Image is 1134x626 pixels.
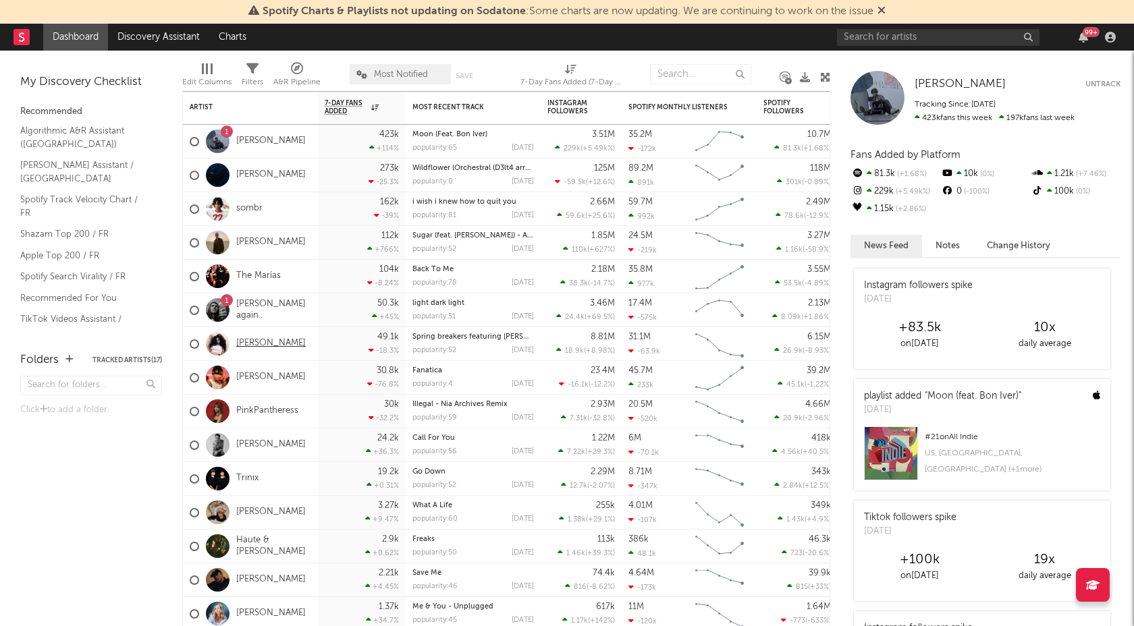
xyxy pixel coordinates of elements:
div: Spring breakers featuring kesha [412,333,534,341]
span: 59.6k [566,212,585,220]
div: 6.15M [807,333,831,341]
div: 89.2M [628,164,653,173]
div: 118M [810,164,831,173]
div: 3.51M [592,130,615,139]
div: Illegal - Nia Archives Remix [412,401,534,408]
span: [PERSON_NAME] [915,78,1006,90]
span: +69.5 % [587,314,613,321]
a: light dark light [412,300,464,307]
div: ( ) [555,177,615,186]
div: light dark light [412,300,534,307]
div: ( ) [774,346,831,355]
div: Edit Columns [182,57,232,96]
svg: Chart title [689,293,750,327]
div: Call For You [412,434,534,442]
div: 2.18M [591,265,615,274]
span: +627 % [589,246,613,254]
div: [DATE] [512,279,534,287]
a: Algorithmic A&R Assistant ([GEOGRAPHIC_DATA]) [20,123,148,151]
div: [DATE] [864,525,956,538]
button: Change History [973,235,1064,257]
div: ( ) [559,380,615,389]
div: 99 + [1083,27,1100,37]
div: 0 [940,183,1030,200]
span: : Some charts are now updating. We are continuing to work on the issue [263,6,873,17]
a: Fanatica [412,367,442,374]
a: [PERSON_NAME] [236,136,306,147]
div: [DATE] [864,293,973,306]
span: +12.5 % [805,482,829,490]
svg: Chart title [689,327,750,361]
div: 24.5M [628,231,653,240]
a: Moon (Feat. Bon Iver) [412,131,487,138]
a: [PERSON_NAME] [236,608,306,619]
div: on [DATE] [857,336,982,352]
div: popularity: 60 [412,515,458,523]
div: 343k [811,467,831,476]
div: popularity: 78 [412,279,457,287]
div: 19.2k [378,467,399,476]
div: 10 x [982,320,1107,336]
div: [DATE] [512,347,534,354]
a: Back To Me [412,266,454,273]
div: 273k [380,164,399,173]
div: ( ) [772,312,831,321]
span: +40.5 % [803,449,829,456]
div: 3.27M [807,231,831,240]
span: 0 % [1074,188,1090,196]
div: 35.2M [628,130,652,139]
div: 81.3k [850,165,940,183]
div: 39.2M [807,366,831,375]
span: 4.56k [781,449,801,456]
span: 110k [572,246,587,254]
span: 301k [786,179,802,186]
div: ( ) [774,414,831,422]
div: Back To Me [412,266,534,273]
span: +8.98 % [586,347,613,355]
div: 3.46M [590,299,615,308]
div: 992k [628,212,655,221]
div: [DATE] [512,178,534,186]
div: 50.3k [377,299,399,308]
a: i wish i knew how to quit you [412,198,516,206]
span: +29.3 % [587,449,613,456]
div: 45.7M [628,366,653,375]
button: Save [456,72,473,80]
button: 99+ [1079,32,1088,42]
button: Notes [922,235,973,257]
a: Dashboard [43,24,108,51]
div: [DATE] [512,448,534,455]
span: 1.38k [568,516,586,523]
div: ( ) [777,177,831,186]
span: -0.89 % [804,179,829,186]
div: -8.24 % [367,279,399,287]
span: -2.07 % [589,482,613,490]
span: 7.31k [570,415,587,422]
div: popularity: 52 [412,482,456,489]
div: ( ) [778,380,831,389]
span: 20.9k [783,415,803,422]
div: 891k [628,178,654,187]
span: 229k [564,145,580,152]
div: -18.3 % [369,346,399,355]
div: popularity: 4 [412,380,453,388]
a: PinkPantheress [236,405,298,417]
div: Edit Columns [182,74,232,90]
span: 26.9k [783,347,803,355]
div: -172k [628,144,656,153]
div: 100k [1031,183,1120,200]
div: Fanatica [412,367,534,374]
div: 418k [811,434,831,443]
a: Save Me [412,569,441,577]
a: Discovery Assistant [108,24,209,51]
a: Haute & [PERSON_NAME] [236,535,311,558]
span: +12.6 % [588,179,613,186]
div: 30k [384,400,399,409]
a: Call For You [412,434,455,442]
div: Wildflower (Orchestral (D3lt4 arrang.) [412,165,534,172]
div: [DATE] [512,515,534,523]
button: Tracked Artists(17) [92,357,162,364]
svg: Chart title [689,496,750,530]
div: popularity: 52 [412,246,456,253]
div: 2.13M [808,299,831,308]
